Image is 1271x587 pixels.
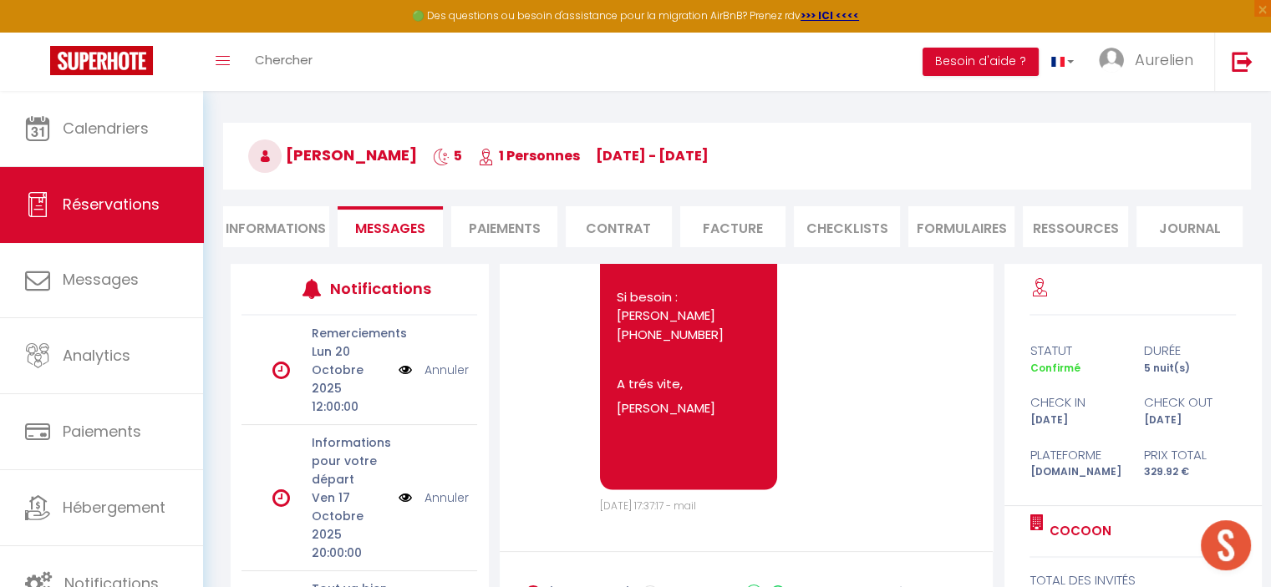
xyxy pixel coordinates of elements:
[1086,33,1214,91] a: ... Aurelien
[399,361,412,379] img: NO IMAGE
[1030,361,1080,375] span: Confirmé
[1099,48,1124,73] img: ...
[908,206,1014,247] li: FORMULAIRES
[63,118,149,139] span: Calendriers
[1133,341,1248,361] div: durée
[1136,206,1243,247] li: Journal
[312,342,388,416] p: Lun 20 Octobre 2025 12:00:00
[63,269,139,290] span: Messages
[63,194,160,215] span: Réservations
[1019,392,1133,412] div: check in
[63,421,141,442] span: Paiements
[255,51,313,68] span: Chercher
[1019,412,1133,428] div: [DATE]
[1133,361,1248,377] div: 5 nuit(s)
[1019,445,1133,465] div: Plateforme
[1133,464,1248,480] div: 329.92 €
[478,146,580,165] span: 1 Personnes
[1133,412,1248,428] div: [DATE]
[425,488,469,507] a: Annuler
[1023,206,1129,247] li: Ressources
[399,488,412,507] img: NO IMAGE
[50,46,153,75] img: Super Booking
[248,144,417,165] span: [PERSON_NAME]
[63,497,165,518] span: Hébergement
[433,146,462,165] span: 5
[355,219,425,238] span: Messages
[242,33,325,91] a: Chercher
[312,488,388,562] p: Ven 17 Octobre 2025 20:00:00
[451,206,557,247] li: Paiements
[600,498,696,512] span: [DATE] 17:37:17 - mail
[801,8,859,23] a: >>> ICI <<<<
[312,433,388,488] p: Informations pour votre départ
[596,146,709,165] span: [DATE] - [DATE]
[1019,341,1133,361] div: statut
[312,324,388,342] p: Remerciements
[680,206,786,247] li: Facture
[617,374,760,393] p: A trés vite,
[1201,520,1251,570] div: Ouvrir le chat
[1232,51,1253,72] img: logout
[330,270,429,307] h3: Notifications
[617,398,760,417] p: [PERSON_NAME]
[63,345,130,366] span: Analytics
[1133,445,1248,465] div: Prix total
[1043,521,1111,541] a: COCOON
[425,361,469,379] a: Annuler
[923,48,1039,76] button: Besoin d'aide ?
[566,206,672,247] li: Contrat
[1019,464,1133,480] div: [DOMAIN_NAME]
[794,206,900,247] li: CHECKLISTS
[1133,392,1248,412] div: check out
[223,206,329,247] li: Informations
[1135,49,1193,70] span: Aurelien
